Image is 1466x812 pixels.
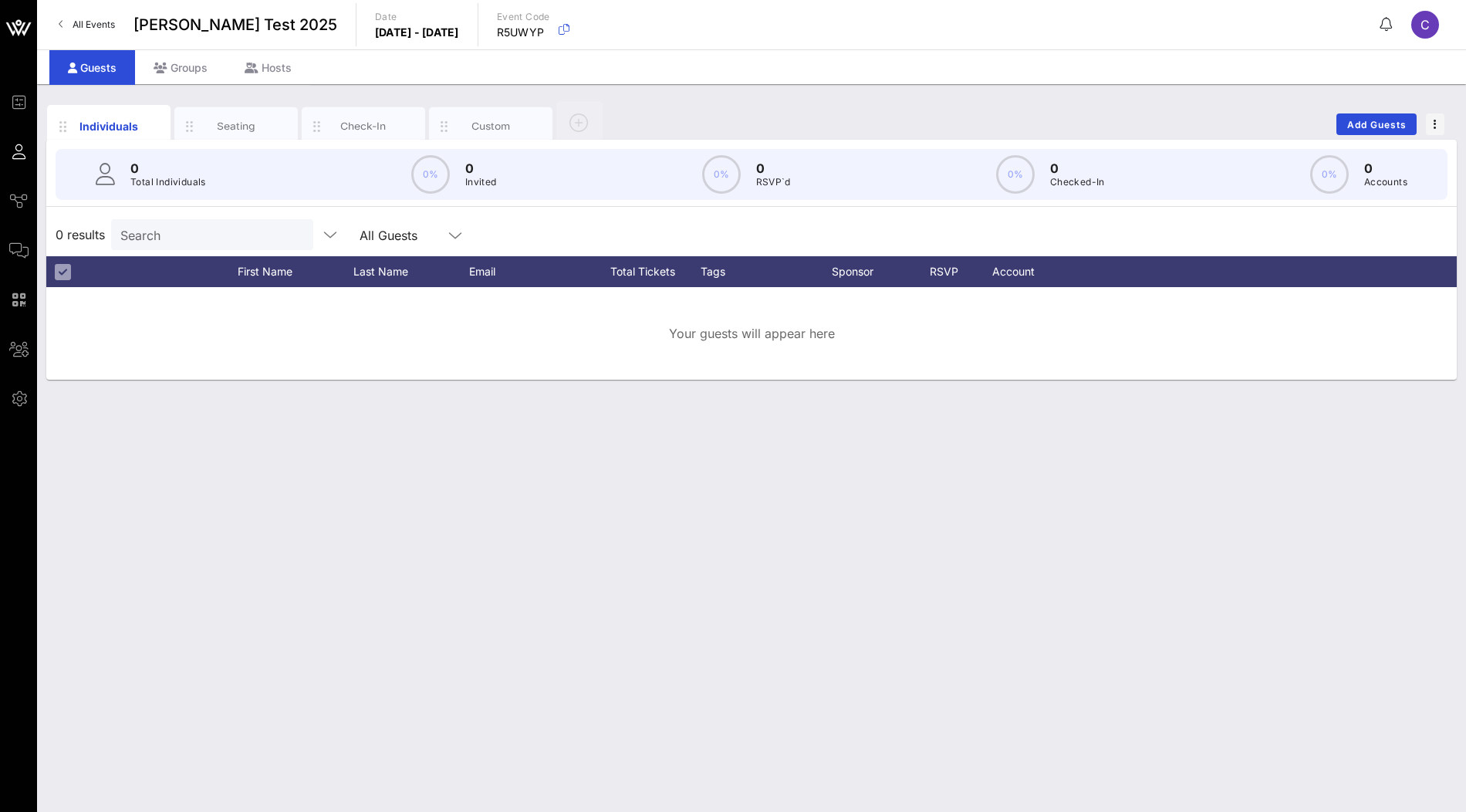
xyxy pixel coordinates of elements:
p: Total Individuals [130,174,206,190]
div: Individuals [75,118,144,134]
div: Account [978,256,1063,287]
div: Your guests will appear here [46,287,1457,380]
div: Custom [457,119,525,134]
div: Guests [49,50,135,85]
span: [PERSON_NAME] Test 2025 [133,13,337,36]
div: All Guests [350,219,474,250]
p: 0 [130,159,206,178]
p: RSVP`d [756,174,791,190]
p: R5UWYP [497,25,550,40]
p: Date [375,9,459,25]
p: Invited [465,174,497,190]
div: All Guests [360,228,417,242]
p: 0 [1050,159,1105,178]
div: Groups [135,50,226,85]
div: Check-In [329,119,398,134]
div: Seating [202,119,271,134]
span: All Events [73,19,115,30]
div: RSVP [924,256,978,287]
div: C [1411,11,1439,39]
p: Checked-In [1050,174,1105,190]
span: C [1420,17,1430,32]
p: 0 [756,159,791,178]
div: First Name [238,256,353,287]
span: Add Guests [1346,119,1407,130]
div: Hosts [226,50,310,85]
div: Total Tickets [585,256,701,287]
div: Last Name [353,256,469,287]
div: Sponsor [832,256,924,287]
div: Email [469,256,585,287]
p: Event Code [497,9,550,25]
a: All Events [49,12,124,37]
div: Tags [701,256,832,287]
p: Accounts [1364,174,1407,190]
span: 0 results [56,225,105,244]
p: 0 [465,159,497,178]
p: 0 [1364,159,1407,178]
button: Add Guests [1336,113,1417,135]
p: [DATE] - [DATE] [375,25,459,40]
